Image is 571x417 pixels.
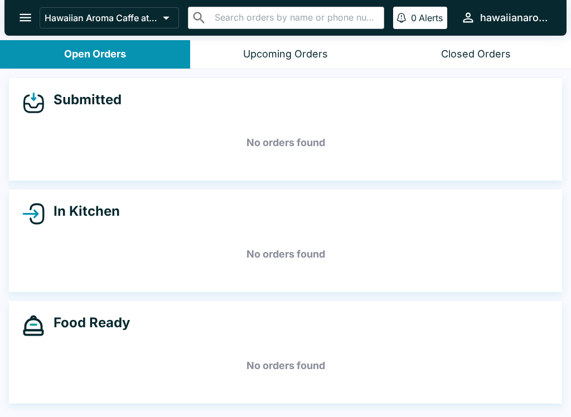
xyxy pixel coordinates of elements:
[243,48,328,61] div: Upcoming Orders
[45,203,120,220] h4: In Kitchen
[211,10,379,26] input: Search orders by name or phone number
[45,314,130,331] h4: Food Ready
[64,48,126,61] div: Open Orders
[40,7,179,28] button: Hawaiian Aroma Caffe at The [GEOGRAPHIC_DATA]
[411,12,417,23] p: 0
[22,346,549,386] h5: No orders found
[441,48,511,61] div: Closed Orders
[22,234,549,274] h5: No orders found
[456,6,553,30] button: hawaiianaromacaffeilikai
[45,12,158,23] p: Hawaiian Aroma Caffe at The [GEOGRAPHIC_DATA]
[22,123,549,163] h5: No orders found
[480,11,549,25] div: hawaiianaromacaffeilikai
[11,3,40,32] button: open drawer
[45,91,122,108] h4: Submitted
[419,12,443,23] p: Alerts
